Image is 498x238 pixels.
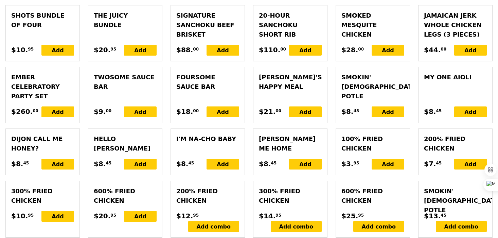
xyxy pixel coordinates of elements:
[94,186,157,205] div: 600% Fried Chicken
[441,46,446,52] span: 00
[424,159,436,169] span: $7.
[424,211,441,221] span: $13.
[259,73,322,92] div: [PERSON_NAME]'s Happy Meal
[11,11,74,30] div: Shots Bundle of Four
[341,45,358,55] span: $28.
[353,160,359,166] span: 95
[424,11,487,39] div: Jamaican Jerk Whole Chicken Legs (3 Pieces)
[11,159,23,169] span: $8.
[106,160,111,166] span: 45
[372,159,404,170] div: Add
[110,46,116,52] span: 95
[176,106,193,117] span: $18.
[94,73,157,92] div: Twosome Sauce bar
[124,45,157,56] div: Add
[436,221,487,232] div: Add combo
[358,46,364,52] span: 00
[176,11,239,39] div: Signature Sanchoku Beef Brisket
[259,106,275,117] span: $21.
[275,108,281,114] span: 00
[207,159,239,170] div: Add
[28,213,34,218] span: 95
[259,211,275,221] span: $14.
[341,11,404,39] div: Smoked Mesquite Chicken
[124,211,157,222] div: Add
[11,211,28,221] span: $10.
[94,11,157,30] div: The Juicy Bundle
[33,108,38,114] span: 00
[176,211,193,221] span: $12.
[341,134,404,153] div: 100% Fried Chicken
[124,159,157,170] div: Add
[176,45,193,55] span: $88.
[94,134,157,153] div: Hello [PERSON_NAME]
[341,73,404,101] div: Smokin' [DEMOGRAPHIC_DATA]-potle
[176,186,239,205] div: 200% Fried Chicken
[289,159,322,170] div: Add
[454,106,487,117] div: Add
[454,159,487,170] div: Add
[424,186,487,215] div: Smokin' [DEMOGRAPHIC_DATA]-potle
[436,160,442,166] span: 45
[23,160,29,166] span: 45
[289,106,322,117] div: Add
[353,221,404,232] div: Add combo
[176,73,239,92] div: Foursome Sauce Bar
[358,213,364,218] span: 95
[41,211,74,222] div: Add
[11,186,74,205] div: 300% Fried Chicken
[176,134,239,144] div: I'm Na-cho Baby
[41,106,74,117] div: Add
[11,73,74,101] div: Ember Celebratory Party Set
[289,45,322,56] div: Add
[341,186,404,205] div: 600% Fried Chicken
[441,213,446,218] span: 45
[188,160,194,166] span: 45
[353,108,359,114] span: 45
[193,108,199,114] span: 00
[372,45,404,56] div: Add
[193,46,199,52] span: 00
[94,159,106,169] span: $8.
[259,134,322,153] div: [PERSON_NAME] Me Home
[41,45,74,56] div: Add
[341,211,358,221] span: $25.
[271,221,322,232] div: Add combo
[41,159,74,170] div: Add
[259,45,280,55] span: $110.
[275,213,281,218] span: 95
[424,73,487,82] div: My One Aioli
[110,213,116,218] span: 95
[207,45,239,56] div: Add
[94,106,106,117] span: $9.
[424,106,436,117] span: $8.
[193,213,199,218] span: 95
[207,106,239,117] div: Add
[259,186,322,205] div: 300% Fried Chicken
[436,108,442,114] span: 45
[106,108,111,114] span: 00
[271,160,277,166] span: 45
[341,159,353,169] span: $3.
[454,45,487,56] div: Add
[11,106,33,117] span: $260.
[11,134,74,153] div: Dijon Call Me Honey?
[94,45,110,55] span: $20.
[94,211,110,221] span: $20.
[11,45,28,55] span: $10.
[424,45,441,55] span: $44.
[124,106,157,117] div: Add
[341,106,353,117] span: $8.
[280,46,286,52] span: 00
[188,221,239,232] div: Add combo
[28,46,34,52] span: 95
[372,106,404,117] div: Add
[176,159,188,169] span: $8.
[424,134,487,153] div: 200% Fried Chicken
[259,159,271,169] span: $8.
[259,11,322,39] div: 20‑hour Sanchoku Short Rib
